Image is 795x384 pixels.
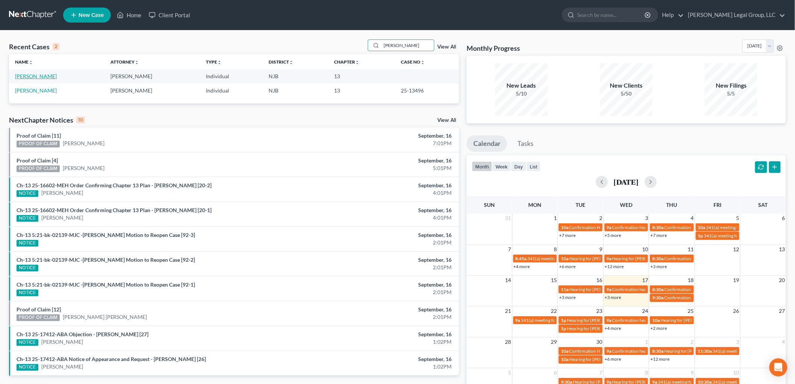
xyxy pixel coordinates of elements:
span: 10a [698,225,706,230]
span: 15 [550,276,558,285]
span: 9:30a [652,295,664,301]
span: 19 [733,276,740,285]
span: 10a [652,317,660,323]
a: Ch-13 5:21-bk-02139-MJC -[PERSON_NAME] Motion to Reopen Case [92-2] [17,257,195,263]
a: View All [437,44,456,50]
span: Hearing for [PERSON_NAME] [PERSON_NAME] [612,256,707,261]
a: Client Portal [145,8,194,22]
a: +6 more [605,356,621,362]
div: Open Intercom Messenger [769,358,787,376]
a: Districtunfold_more [269,59,293,65]
div: September, 16 [311,206,452,214]
span: 1p [561,326,566,331]
span: 9a [607,348,612,354]
span: 4 [781,337,786,346]
span: 8:30a [652,225,664,230]
span: 341(a) meeting for [PERSON_NAME] [704,233,777,238]
a: Tasks [511,135,540,152]
span: Fri [713,202,721,208]
input: Search by name... [577,8,646,22]
i: unfold_more [29,60,33,65]
i: unfold_more [355,60,360,65]
td: 13 [328,83,395,97]
td: 13 [328,69,395,83]
td: NJB [263,69,328,83]
td: Individual [200,83,263,97]
td: NJB [263,83,328,97]
a: Ch-13 25-16602-MEH Order Confirming Chapter 13 Plan - [PERSON_NAME] [20-2] [17,182,212,188]
div: September, 16 [311,306,452,313]
a: [PERSON_NAME] [41,214,83,222]
a: Ch-13 25-17412-ABA Notice of Appearance and Request - [PERSON_NAME] [26] [17,356,206,362]
a: Nameunfold_more [15,59,33,65]
div: September, 16 [311,281,452,288]
a: [PERSON_NAME] [15,87,57,94]
div: 5/50 [600,90,653,97]
a: +12 more [650,356,670,362]
a: +5 more [605,232,621,238]
span: 9a [607,317,612,323]
span: New Case [79,12,104,18]
a: Case Nounfold_more [401,59,425,65]
a: Chapterunfold_more [334,59,360,65]
span: 341(a) meeting for [PERSON_NAME] [521,317,594,323]
button: list [526,161,541,172]
div: 1:02PM [311,363,452,370]
a: Help [659,8,684,22]
a: [PERSON_NAME] [15,73,57,79]
span: 5 [508,368,512,377]
span: Confirmation hearing for [PERSON_NAME] [612,348,698,354]
div: NOTICE [17,290,38,296]
span: 10a [561,357,568,362]
span: 13 [778,245,786,254]
span: 11 [687,245,695,254]
div: 7:01PM [311,140,452,147]
div: September, 16 [311,231,452,239]
span: 6 [781,214,786,223]
div: 5:01PM [311,164,452,172]
a: +7 more [650,232,667,238]
span: Hearing for [PERSON_NAME] [569,357,628,362]
span: 1 [553,214,558,223]
a: +12 more [605,264,624,269]
span: 14 [505,276,512,285]
div: 10 [76,117,85,123]
div: 4:01PM [311,189,452,197]
span: 9a [607,225,612,230]
span: 18 [687,276,695,285]
div: NOTICE [17,215,38,222]
span: 23 [596,307,603,316]
a: Calendar [467,135,507,152]
a: +6 more [559,264,576,269]
span: 21 [505,307,512,316]
a: Ch-13 25-16602-MEH Order Confirming Chapter 13 Plan - [PERSON_NAME] [20-1] [17,207,212,213]
span: 7 [508,245,512,254]
div: NOTICE [17,339,38,346]
a: Ch-13 5:21-bk-02139-MJC -[PERSON_NAME] Motion to Reopen Case [92-1] [17,281,195,288]
div: New Filings [705,81,757,90]
a: Ch-13 25-17412-ABA Objection - [PERSON_NAME] [27] [17,331,148,337]
span: Confirmation Hearing for [PERSON_NAME] [664,295,750,301]
div: September, 16 [311,355,452,363]
span: 9a [515,317,520,323]
span: 8:30a [652,348,664,354]
span: Hearing for [PERSON_NAME] [569,256,628,261]
a: +4 more [514,264,530,269]
span: 9 [690,368,695,377]
span: Confirmation hearing for [PERSON_NAME] [PERSON_NAME] [664,287,786,292]
span: 29 [550,337,558,346]
span: Hearing for [PERSON_NAME] [664,348,723,354]
div: 4:01PM [311,214,452,222]
i: unfold_more [289,60,293,65]
span: 8:30a [652,287,664,292]
a: Proof of Claim [4] [17,157,58,164]
span: 9a [607,287,612,292]
span: 9 [599,245,603,254]
div: Recent Cases [9,42,59,51]
span: 2 [599,214,603,223]
div: PROOF OF CLAIM [17,141,60,147]
div: 5/10 [495,90,548,97]
div: New Clients [600,81,653,90]
span: 26 [733,307,740,316]
span: 1p [698,233,703,238]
